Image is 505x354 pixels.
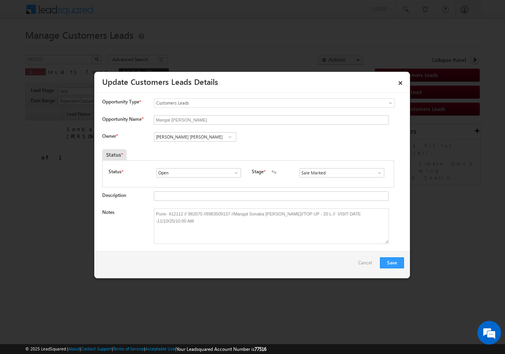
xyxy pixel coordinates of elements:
textarea: Type your message and hit 'Enter' [10,73,144,236]
a: About [68,346,80,351]
span: © 2025 LeadSquared | | | | | [25,345,266,353]
a: Update Customers Leads Details [102,76,218,87]
input: Type to Search [154,132,236,142]
a: Contact Support [81,346,112,351]
label: Opportunity Name [102,116,143,122]
input: Type to Search [156,168,241,178]
label: Status [108,168,122,175]
span: Opportunity Type [102,98,139,105]
a: Terms of Service [113,346,144,351]
label: Stage [252,168,264,175]
a: Customers Leads [154,98,395,108]
div: Minimize live chat window [129,4,148,23]
button: Save [380,257,404,268]
label: Description [102,192,126,198]
a: Cancel [358,257,376,272]
label: Owner [102,133,118,139]
a: Show All Items [225,133,235,141]
input: Type to Search [299,168,384,178]
a: × [394,75,407,88]
label: Notes [102,209,114,215]
span: Customers Leads [154,99,363,107]
div: Chat with us now [41,41,133,52]
div: Status [102,149,127,160]
span: 77516 [254,346,266,352]
span: Your Leadsquared Account Number is [176,346,266,352]
a: Show All Items [372,169,382,177]
img: d_60004797649_company_0_60004797649 [13,41,33,52]
a: Acceptable Use [145,346,175,351]
em: Start Chat [107,243,143,254]
a: Show All Items [229,169,239,177]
